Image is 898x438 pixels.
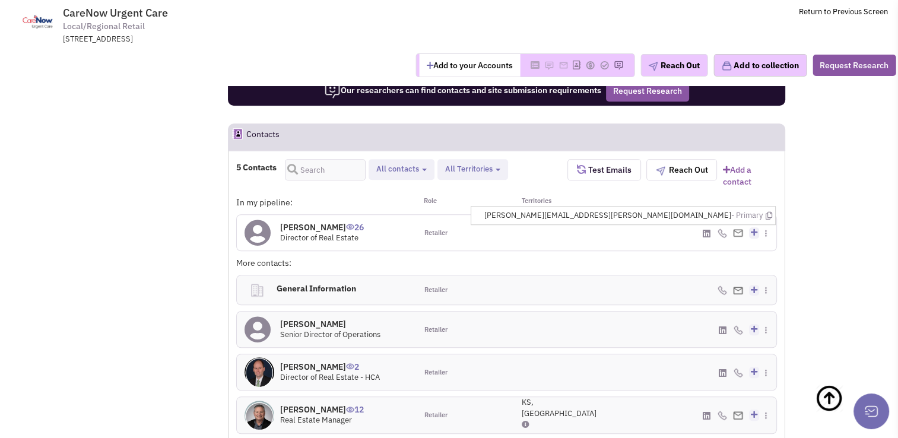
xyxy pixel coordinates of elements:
[734,325,743,335] img: icon-phone.png
[280,329,380,339] span: Senior Director of Operations
[236,162,277,173] h4: 5 Contacts
[280,415,352,425] span: Real Estate Manager
[648,62,658,71] img: plane.png
[718,411,727,420] img: icon-phone.png
[733,287,743,294] img: Email%20Icon.png
[734,368,743,377] img: icon-phone.png
[272,275,396,301] h4: General Information
[585,61,595,70] img: Please add to your accounts
[346,353,359,372] span: 2
[236,196,417,208] div: In my pipeline:
[484,210,772,221] span: [PERSON_NAME][EMAIL_ADDRESS][PERSON_NAME][DOMAIN_NAME]
[416,196,506,208] div: Role
[646,159,717,180] button: Reach Out
[586,164,632,175] span: Test Emails
[723,164,777,188] a: Add a contact
[324,85,601,96] span: Our researchers can find contacts and site submission requirements
[373,163,430,176] button: All contacts
[280,361,380,372] h4: [PERSON_NAME]
[236,257,417,269] div: More contacts:
[63,34,373,45] div: [STREET_ADDRESS]
[567,159,641,180] button: Test Emails
[813,55,896,76] button: Request Research
[63,20,145,33] span: Local/Regional Retail
[424,325,447,335] span: Retailer
[599,61,609,70] img: Please add to your accounts
[799,7,888,17] a: Return to Previous Screen
[346,224,354,230] img: icon-UserInteraction.png
[280,233,358,243] span: Director of Real Estate
[245,357,274,387] img: ciG-h3G7zEG64C5GpxizUw.png
[280,372,380,382] span: Director of Real Estate - HCA
[280,222,364,233] h4: [PERSON_NAME]
[419,54,520,77] button: Add to your Accounts
[614,61,623,70] img: Please add to your accounts
[559,61,568,70] img: Please add to your accounts
[346,395,364,415] span: 12
[245,401,274,430] img: OEev96BGQkuSpx9dYLVo_A.png
[506,196,596,208] div: Territories
[656,166,665,176] img: plane.png
[424,411,447,420] span: Retailer
[733,229,743,237] img: Email%20Icon.png
[424,228,447,238] span: Retailer
[285,159,366,180] input: Search
[346,407,354,412] img: icon-UserInteraction.png
[733,411,743,419] img: Email%20Icon.png
[544,61,554,70] img: Please add to your accounts
[424,285,447,295] span: Retailer
[522,397,596,418] span: KS, [GEOGRAPHIC_DATA]
[63,6,168,20] span: CareNow Urgent Care
[442,163,504,176] button: All Territories
[324,82,341,99] img: icon-researcher-20.png
[280,319,380,329] h4: [PERSON_NAME]
[640,54,707,77] button: Reach Out
[280,404,364,415] h4: [PERSON_NAME]
[606,80,689,101] button: Request Research
[346,363,354,369] img: icon-UserInteraction.png
[731,210,762,221] span: - Primary
[721,61,732,71] img: icon-collection-lavender.png
[718,285,727,295] img: icon-phone.png
[445,164,493,174] span: All Territories
[424,368,447,377] span: Retailer
[376,164,419,174] span: All contacts
[713,54,807,77] button: Add to collection
[246,124,280,150] h2: Contacts
[346,213,364,233] span: 26
[249,283,265,298] img: clarity_building-linegeneral.png
[718,228,727,238] img: icon-phone.png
